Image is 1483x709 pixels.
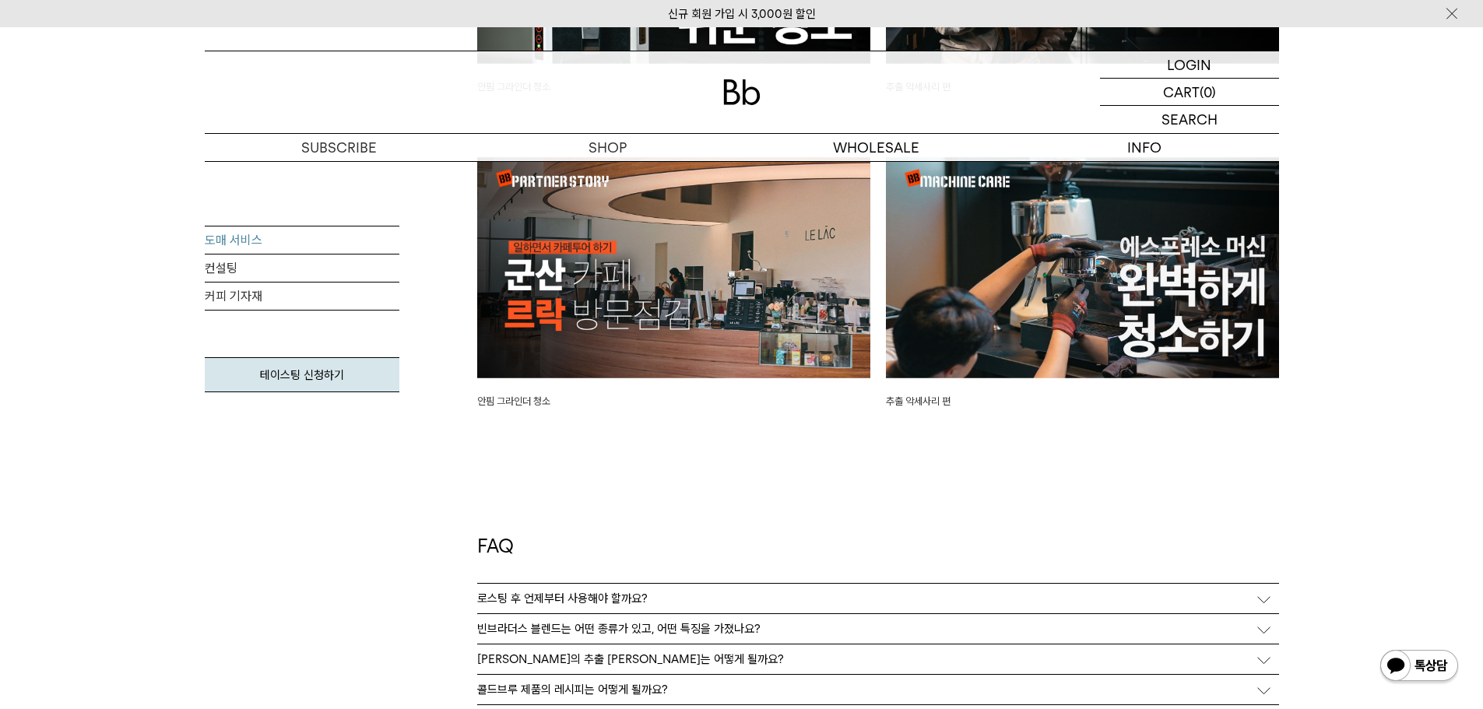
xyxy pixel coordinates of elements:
p: 안핌 그라인더 청소 [477,394,870,409]
a: CART (0) [1100,79,1279,106]
div: FAQ [469,533,1287,560]
a: 컨설팅 [205,254,399,283]
p: INFO [1010,134,1279,161]
img: 로고 [723,79,761,105]
p: [PERSON_NAME]의 추출 [PERSON_NAME]는 어떻게 될까요? [477,652,784,666]
p: CART [1163,79,1200,105]
a: 신규 회원 가입 시 3,000원 할인 [668,7,816,21]
p: 추출 악세사리 편 [886,394,1279,409]
a: 테이스팅 신청하기 [205,357,399,392]
a: 안핌 그라인더 청소 [477,157,870,409]
a: SHOP [473,134,742,161]
a: 추출 악세사리 편 [886,157,1279,409]
img: 카카오톡 채널 1:1 채팅 버튼 [1379,648,1460,686]
p: 빈브라더스 블렌드는 어떤 종류가 있고, 어떤 특징을 가졌나요? [477,622,761,636]
p: LOGIN [1167,51,1211,78]
p: 콜드브루 제품의 레시피는 어떻게 될까요? [477,683,668,697]
a: LOGIN [1100,51,1279,79]
p: 로스팅 후 언제부터 사용해야 할까요? [477,591,648,605]
p: WHOLESALE [742,134,1010,161]
a: 도매 서비스 [205,226,399,254]
p: SEARCH [1161,106,1218,133]
a: SUBSCRIBE [205,134,473,161]
p: (0) [1200,79,1216,105]
a: 커피 기자재 [205,283,399,311]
